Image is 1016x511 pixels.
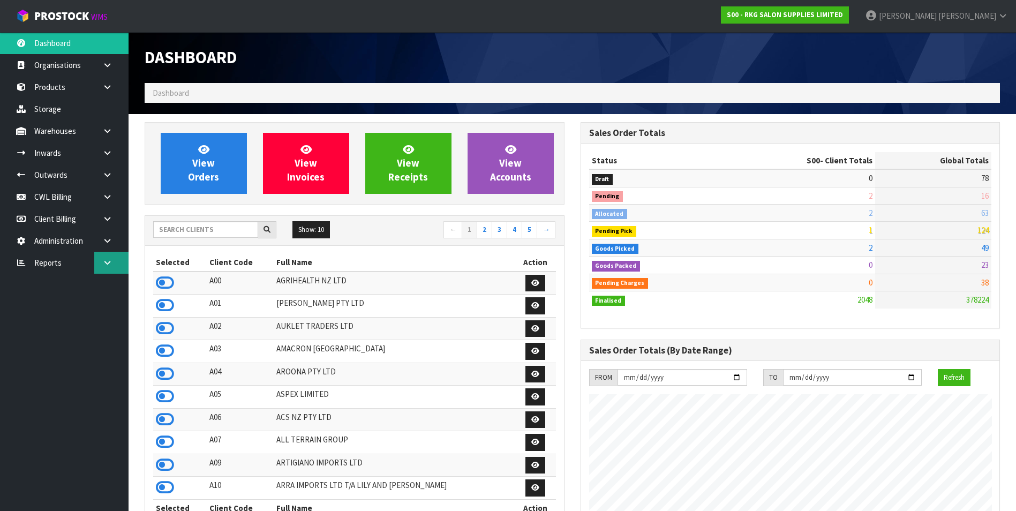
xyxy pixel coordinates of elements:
span: [PERSON_NAME] [938,11,996,21]
span: Pending Charges [592,278,649,289]
a: ViewOrders [161,133,247,194]
small: WMS [91,12,108,22]
td: ARTIGIANO IMPORTS LTD [274,454,515,477]
nav: Page navigation [363,221,556,240]
a: ViewAccounts [468,133,554,194]
span: ProStock [34,9,89,23]
span: 2048 [857,295,872,305]
span: Pending [592,191,623,202]
span: Goods Picked [592,244,639,254]
a: 3 [492,221,507,238]
span: Finalised [592,296,626,306]
td: AGRIHEALTH NZ LTD [274,272,515,295]
td: ACS NZ PTY LTD [274,408,515,431]
td: A10 [207,477,274,500]
span: Dashboard [153,88,189,98]
span: 0 [869,277,872,288]
span: Allocated [592,209,628,220]
a: S00 - RKG SALON SUPPLIES LIMITED [721,6,849,24]
td: ALL TERRAIN GROUP [274,431,515,454]
a: 1 [462,221,477,238]
th: Global Totals [875,152,991,169]
span: 2 [869,208,872,218]
td: A02 [207,317,274,340]
span: 378224 [966,295,989,305]
div: FROM [589,369,618,386]
span: 49 [981,243,989,253]
span: View Orders [188,143,219,183]
button: Show: 10 [292,221,330,238]
span: Goods Packed [592,261,641,272]
span: 38 [981,277,989,288]
span: Draft [592,174,613,185]
th: Selected [153,254,207,271]
div: TO [763,369,783,386]
span: View Receipts [388,143,428,183]
td: A05 [207,386,274,409]
td: AMACRON [GEOGRAPHIC_DATA] [274,340,515,363]
span: 2 [869,243,872,253]
th: Status [589,152,722,169]
span: 16 [981,191,989,201]
span: 2 [869,191,872,201]
th: - Client Totals [722,152,875,169]
h3: Sales Order Totals (By Date Range) [589,345,992,356]
a: ViewInvoices [263,133,349,194]
span: View Accounts [490,143,531,183]
td: ASPEX LIMITED [274,386,515,409]
th: Client Code [207,254,274,271]
a: ViewReceipts [365,133,451,194]
span: Pending Pick [592,226,637,237]
img: cube-alt.png [16,9,29,22]
th: Action [515,254,556,271]
td: A03 [207,340,274,363]
span: 0 [869,173,872,183]
td: AUKLET TRADERS LTD [274,317,515,340]
span: [PERSON_NAME] [879,11,937,21]
a: → [537,221,555,238]
a: 2 [477,221,492,238]
a: 4 [507,221,522,238]
td: A09 [207,454,274,477]
th: Full Name [274,254,515,271]
span: Dashboard [145,47,237,68]
strong: S00 - RKG SALON SUPPLIES LIMITED [727,10,843,19]
td: ARRA IMPORTS LTD T/A LILY AND [PERSON_NAME] [274,477,515,500]
td: AROONA PTY LTD [274,363,515,386]
button: Refresh [938,369,970,386]
span: 0 [869,260,872,270]
td: A01 [207,295,274,318]
td: [PERSON_NAME] PTY LTD [274,295,515,318]
a: 5 [522,221,537,238]
h3: Sales Order Totals [589,128,992,138]
span: 23 [981,260,989,270]
span: 124 [977,225,989,235]
span: View Invoices [287,143,325,183]
span: 1 [869,225,872,235]
td: A06 [207,408,274,431]
span: 78 [981,173,989,183]
a: ← [443,221,462,238]
td: A07 [207,431,274,454]
input: Search clients [153,221,258,238]
td: A04 [207,363,274,386]
td: A00 [207,272,274,295]
span: 63 [981,208,989,218]
span: S00 [807,155,820,166]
